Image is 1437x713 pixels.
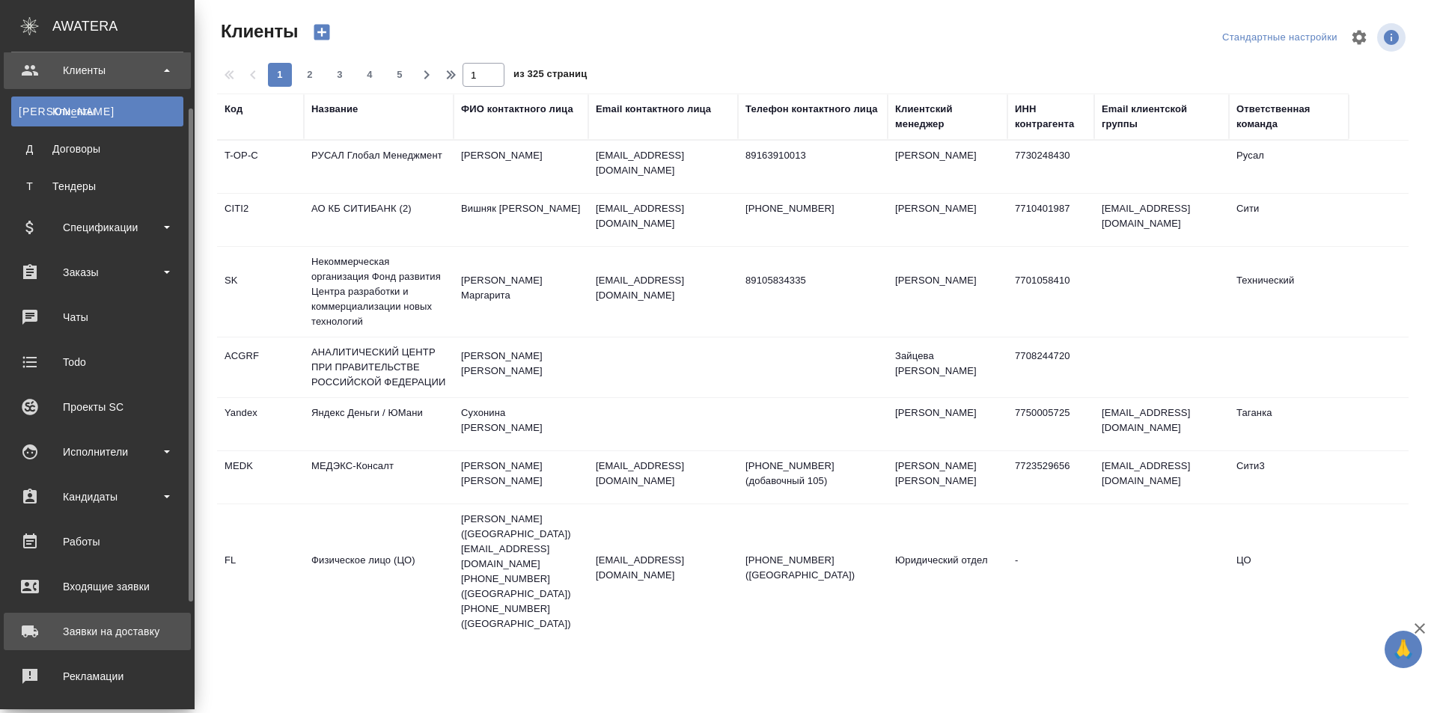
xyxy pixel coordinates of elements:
[11,134,183,164] a: ДДоговоры
[454,398,588,450] td: Сухонина [PERSON_NAME]
[454,504,588,639] td: [PERSON_NAME] ([GEOGRAPHIC_DATA]) [EMAIL_ADDRESS][DOMAIN_NAME] [PHONE_NUMBER] ([GEOGRAPHIC_DATA])...
[11,97,183,126] a: [PERSON_NAME]Клиенты
[298,67,322,82] span: 2
[52,11,195,41] div: AWATERA
[888,141,1007,193] td: [PERSON_NAME]
[1007,545,1094,598] td: -
[328,67,352,82] span: 3
[217,266,304,318] td: SK
[19,104,176,119] div: Клиенты
[217,19,298,43] span: Клиенты
[388,63,412,87] button: 5
[11,306,183,328] div: Чаты
[596,148,730,178] p: [EMAIL_ADDRESS][DOMAIN_NAME]
[1229,194,1349,246] td: Сити
[304,141,454,193] td: РУСАЛ Глобал Менеджмент
[1218,26,1341,49] div: split button
[217,545,304,598] td: FL
[358,67,382,82] span: 4
[888,341,1007,394] td: Зайцева [PERSON_NAME]
[1102,102,1221,132] div: Email клиентской группы
[4,299,191,336] a: Чаты
[454,451,588,504] td: [PERSON_NAME] [PERSON_NAME]
[454,266,588,318] td: [PERSON_NAME] Маргарита
[11,59,183,82] div: Клиенты
[596,273,730,303] p: [EMAIL_ADDRESS][DOMAIN_NAME]
[745,273,880,288] p: 89105834335
[4,658,191,695] a: Рекламации
[888,451,1007,504] td: [PERSON_NAME] [PERSON_NAME]
[4,388,191,426] a: Проекты SC
[1341,19,1377,55] span: Настроить таблицу
[11,665,183,688] div: Рекламации
[11,216,183,239] div: Спецификации
[1229,451,1349,504] td: Сити3
[1377,23,1409,52] span: Посмотреть информацию
[888,194,1007,246] td: [PERSON_NAME]
[19,141,176,156] div: Договоры
[19,179,176,194] div: Тендеры
[745,102,878,117] div: Телефон контактного лица
[596,459,730,489] p: [EMAIL_ADDRESS][DOMAIN_NAME]
[11,575,183,598] div: Входящие заявки
[461,102,573,117] div: ФИО контактного лица
[217,141,304,193] td: T-OP-C
[1385,631,1422,668] button: 🙏
[745,553,880,583] p: [PHONE_NUMBER] ([GEOGRAPHIC_DATA])
[596,102,711,117] div: Email контактного лица
[4,343,191,381] a: Todo
[4,568,191,605] a: Входящие заявки
[11,441,183,463] div: Исполнители
[745,148,880,163] p: 89163910013
[304,545,454,598] td: Физическое лицо (ЦО)
[304,19,340,45] button: Создать
[596,201,730,231] p: [EMAIL_ADDRESS][DOMAIN_NAME]
[888,545,1007,598] td: Юридический отдел
[1229,398,1349,450] td: Таганка
[11,620,183,643] div: Заявки на доставку
[4,613,191,650] a: Заявки на доставку
[1007,266,1094,318] td: 7701058410
[1007,141,1094,193] td: 7730248430
[217,398,304,450] td: Yandex
[217,194,304,246] td: CITI2
[1094,194,1229,246] td: [EMAIL_ADDRESS][DOMAIN_NAME]
[1236,102,1341,132] div: Ответственная команда
[11,530,183,553] div: Работы
[225,102,242,117] div: Код
[454,194,588,246] td: Вишняк [PERSON_NAME]
[888,398,1007,450] td: [PERSON_NAME]
[1229,141,1349,193] td: Русал
[217,341,304,394] td: ACGRF
[11,396,183,418] div: Проекты SC
[745,201,880,216] p: [PHONE_NUMBER]
[328,63,352,87] button: 3
[4,523,191,560] a: Работы
[1007,341,1094,394] td: 7708244720
[11,351,183,373] div: Todo
[1094,398,1229,450] td: [EMAIL_ADDRESS][DOMAIN_NAME]
[1007,451,1094,504] td: 7723529656
[11,486,183,508] div: Кандидаты
[1229,266,1349,318] td: Технический
[1391,634,1416,665] span: 🙏
[745,459,880,489] p: [PHONE_NUMBER] (добавочный 105)
[298,63,322,87] button: 2
[311,102,358,117] div: Название
[454,341,588,394] td: [PERSON_NAME] [PERSON_NAME]
[304,194,454,246] td: АО КБ СИТИБАНК (2)
[895,102,1000,132] div: Клиентский менеджер
[304,451,454,504] td: МЕДЭКС-Консалт
[1007,398,1094,450] td: 7750005725
[888,266,1007,318] td: [PERSON_NAME]
[1007,194,1094,246] td: 7710401987
[388,67,412,82] span: 5
[513,65,587,87] span: из 325 страниц
[1229,545,1349,598] td: ЦО
[217,451,304,504] td: MEDK
[304,337,454,397] td: АНАЛИТИЧЕСКИЙ ЦЕНТР ПРИ ПРАВИТЕЛЬСТВЕ РОССИЙСКОЙ ФЕДЕРАЦИИ
[1094,451,1229,504] td: [EMAIL_ADDRESS][DOMAIN_NAME]
[304,247,454,337] td: Некоммерческая организация Фонд развития Центра разработки и коммерциализации новых технологий
[454,141,588,193] td: [PERSON_NAME]
[304,398,454,450] td: Яндекс Деньги / ЮМани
